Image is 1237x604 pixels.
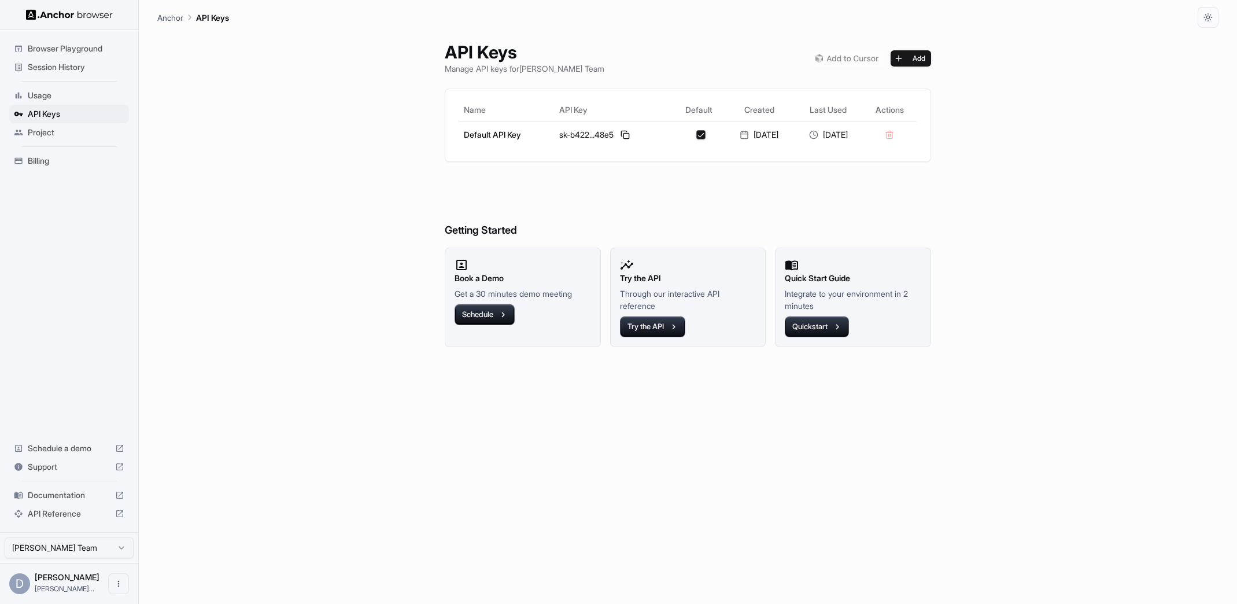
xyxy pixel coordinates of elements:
span: Browser Playground [28,43,124,54]
h2: Try the API [620,272,756,285]
div: Usage [9,86,129,105]
span: daniele@sonicjobs.com [35,584,94,593]
div: API Reference [9,504,129,523]
h6: Getting Started [445,176,931,239]
h1: API Keys [445,42,604,62]
th: Last Used [794,98,863,121]
th: Name [459,98,555,121]
p: API Keys [196,12,229,24]
button: Try the API [620,316,685,337]
p: Through our interactive API reference [620,288,756,312]
div: [DATE] [729,129,789,141]
span: Schedule a demo [28,443,110,454]
button: Copy API key [618,128,632,142]
span: Project [28,127,124,138]
div: Schedule a demo [9,439,129,458]
span: Support [28,461,110,473]
th: Actions [863,98,917,121]
nav: breadcrumb [157,11,229,24]
p: Anchor [157,12,183,24]
span: Documentation [28,489,110,501]
div: Session History [9,58,129,76]
span: Daniele Piras [35,572,99,582]
div: Billing [9,152,129,170]
span: API Keys [28,108,124,120]
td: Default API Key [459,121,555,148]
div: sk-b422...48e5 [559,128,668,142]
span: Session History [28,61,124,73]
p: Get a 30 minutes demo meeting [455,288,591,300]
button: Open menu [108,573,129,594]
h2: Quick Start Guide [785,272,921,285]
div: Browser Playground [9,39,129,58]
img: Add anchorbrowser MCP server to Cursor [811,50,884,67]
div: [DATE] [799,129,858,141]
span: API Reference [28,508,110,520]
div: Project [9,123,129,142]
th: Default [673,98,725,121]
button: Schedule [455,304,515,325]
button: Add [891,50,931,67]
div: Documentation [9,486,129,504]
span: Billing [28,155,124,167]
button: Quickstart [785,316,849,337]
div: D [9,573,30,594]
th: API Key [555,98,673,121]
p: Manage API keys for [PERSON_NAME] Team [445,62,604,75]
img: Anchor Logo [26,9,113,20]
h2: Book a Demo [455,272,591,285]
div: API Keys [9,105,129,123]
div: Support [9,458,129,476]
span: Usage [28,90,124,101]
th: Created [725,98,793,121]
p: Integrate to your environment in 2 minutes [785,288,921,312]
